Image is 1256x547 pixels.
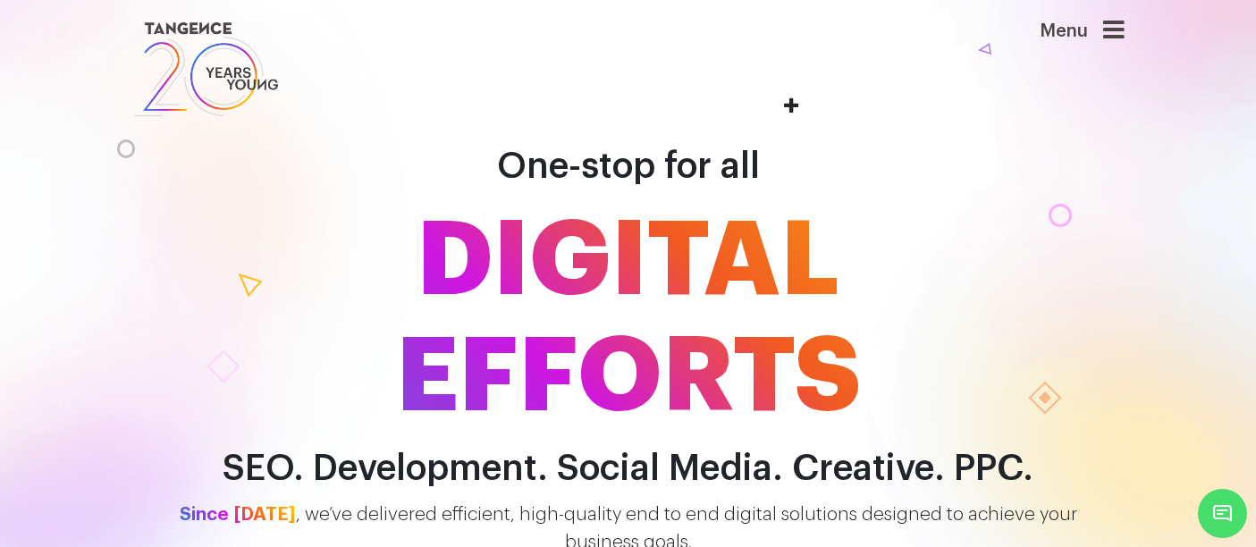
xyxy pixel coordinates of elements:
[180,505,296,524] span: Since [DATE]
[132,18,281,121] img: logo SVG
[1198,489,1247,538] span: Chat Widget
[497,148,760,184] span: One-stop for all
[119,203,1138,435] span: DIGITAL EFFORTS
[119,449,1138,489] h2: SEO. Development. Social Media. Creative. PPC.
